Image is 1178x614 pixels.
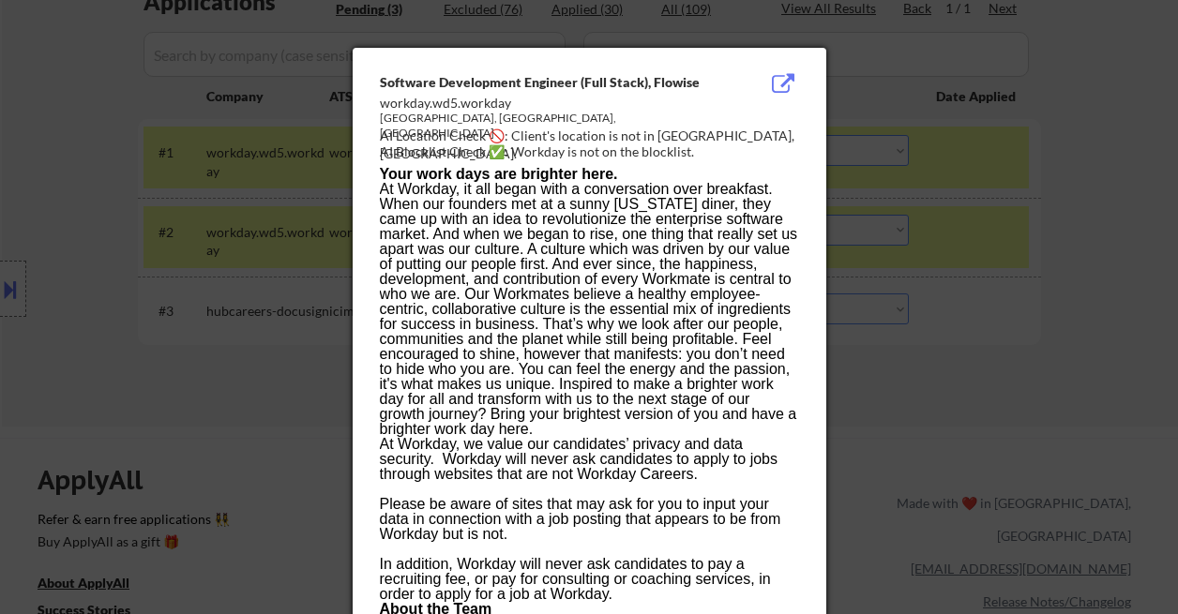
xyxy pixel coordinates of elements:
[380,496,781,542] span: Please be aware of sites that may ask for you to input your data in connection with a job posting...
[380,556,771,602] span: In addition, Workday will never ask candidates to pay a recruiting fee, or pay for consulting or ...
[380,436,778,482] span: At Workday, we value our candidates’ privacy and data security. Workday will never ask candidates...
[380,73,704,92] div: Software Development Engineer (Full Stack), Flowise
[380,166,618,182] b: Your work days are brighter here.
[380,94,704,112] div: workday.wd5.workday
[380,142,807,161] div: AI Blocklist Check ✅: Workday is not on the blocklist.
[380,181,798,437] span: At Workday, it all began with a conversation over breakfast. When our founders met at a sunny [US...
[380,111,704,142] div: [GEOGRAPHIC_DATA], [GEOGRAPHIC_DATA], [GEOGRAPHIC_DATA]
